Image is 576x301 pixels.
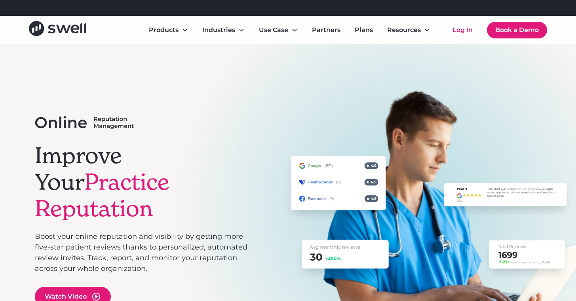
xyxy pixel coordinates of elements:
[29,21,86,39] a: home
[259,25,288,35] div: Use Case
[35,142,248,222] h1: Improve Your
[35,231,248,274] p: Boost your online reputation and visibility by getting more five-star patient reviews thanks to p...
[196,22,251,38] div: Industries
[348,22,379,38] a: Plans
[487,22,547,38] a: Book a Demo
[253,22,304,38] div: Use Case
[445,22,481,38] a: Log In
[149,25,179,35] div: Products
[202,25,235,35] div: Industries
[381,22,437,38] div: Resources
[306,22,347,38] a: Partners
[387,25,421,35] div: Resources
[143,22,194,38] div: Products
[35,168,169,223] span: Practice Reputation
